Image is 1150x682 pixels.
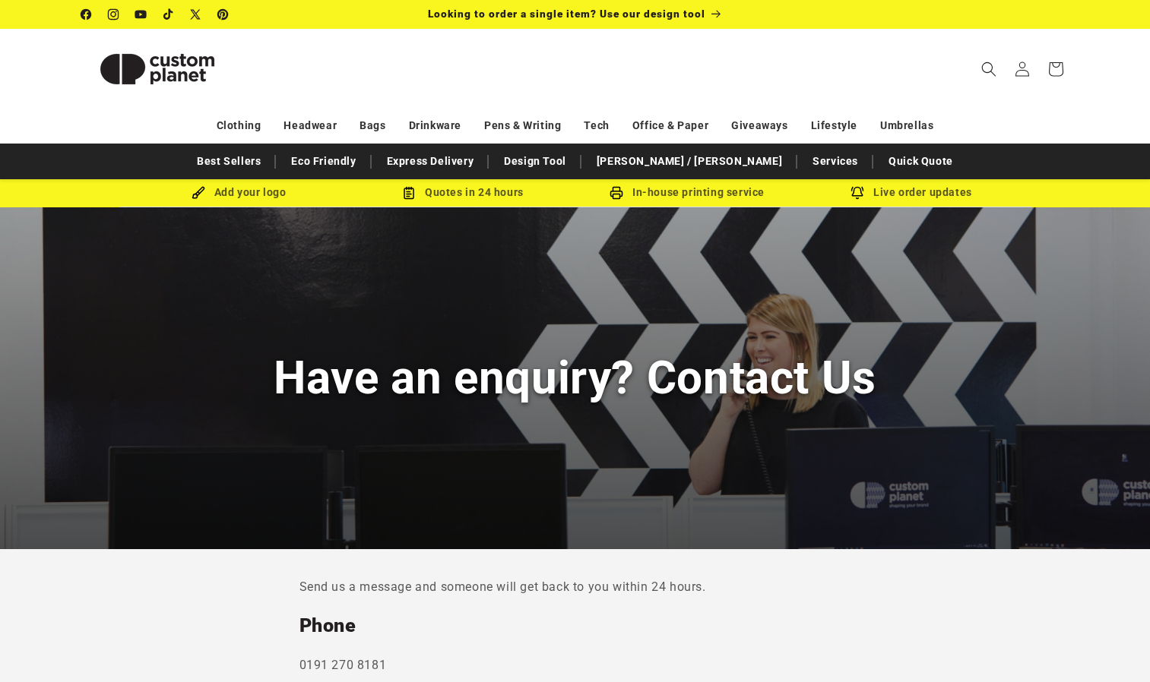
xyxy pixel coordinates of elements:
[428,8,705,20] span: Looking to order a single item? Use our design tool
[81,35,233,103] img: Custom Planet
[972,52,1006,86] summary: Search
[632,112,708,139] a: Office & Paper
[217,112,261,139] a: Clothing
[811,112,857,139] a: Lifestyle
[402,186,416,200] img: Order Updates Icon
[409,112,461,139] a: Drinkware
[575,183,800,202] div: In-house printing service
[484,112,561,139] a: Pens & Writing
[800,183,1024,202] div: Live order updates
[805,148,866,175] a: Services
[496,148,574,175] a: Design Tool
[284,148,363,175] a: Eco Friendly
[299,576,851,598] p: Send us a message and someone will get back to you within 24 hours.
[731,112,787,139] a: Giveaways
[589,148,790,175] a: [PERSON_NAME] / [PERSON_NAME]
[75,29,239,109] a: Custom Planet
[880,112,933,139] a: Umbrellas
[274,349,876,407] h1: Have an enquiry? Contact Us
[284,112,337,139] a: Headwear
[584,112,609,139] a: Tech
[192,186,205,200] img: Brush Icon
[851,186,864,200] img: Order updates
[360,112,385,139] a: Bags
[189,148,268,175] a: Best Sellers
[127,183,351,202] div: Add your logo
[299,614,851,638] h2: Phone
[610,186,623,200] img: In-house printing
[379,148,482,175] a: Express Delivery
[299,655,851,677] p: 0191 270 8181
[881,148,961,175] a: Quick Quote
[351,183,575,202] div: Quotes in 24 hours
